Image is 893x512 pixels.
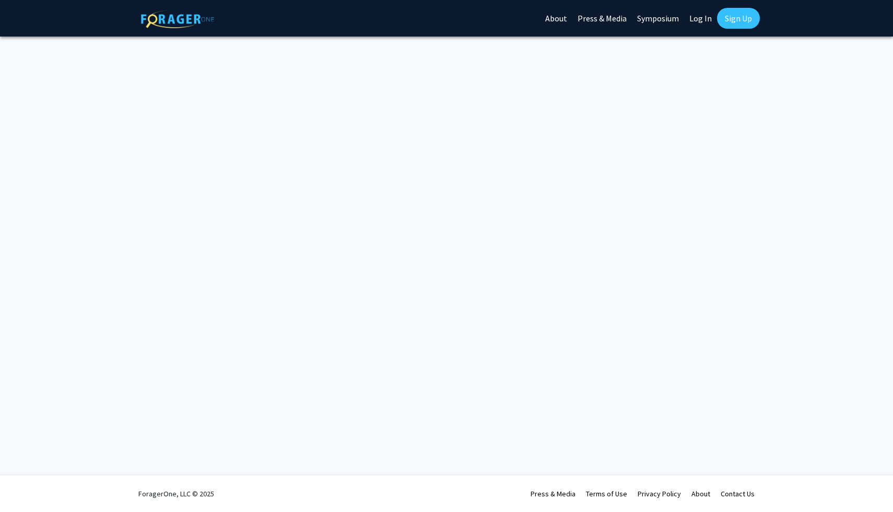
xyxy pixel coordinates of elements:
[721,489,755,498] a: Contact Us
[717,8,760,29] a: Sign Up
[141,10,214,28] img: ForagerOne Logo
[691,489,710,498] a: About
[586,489,627,498] a: Terms of Use
[138,475,214,512] div: ForagerOne, LLC © 2025
[531,489,575,498] a: Press & Media
[638,489,681,498] a: Privacy Policy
